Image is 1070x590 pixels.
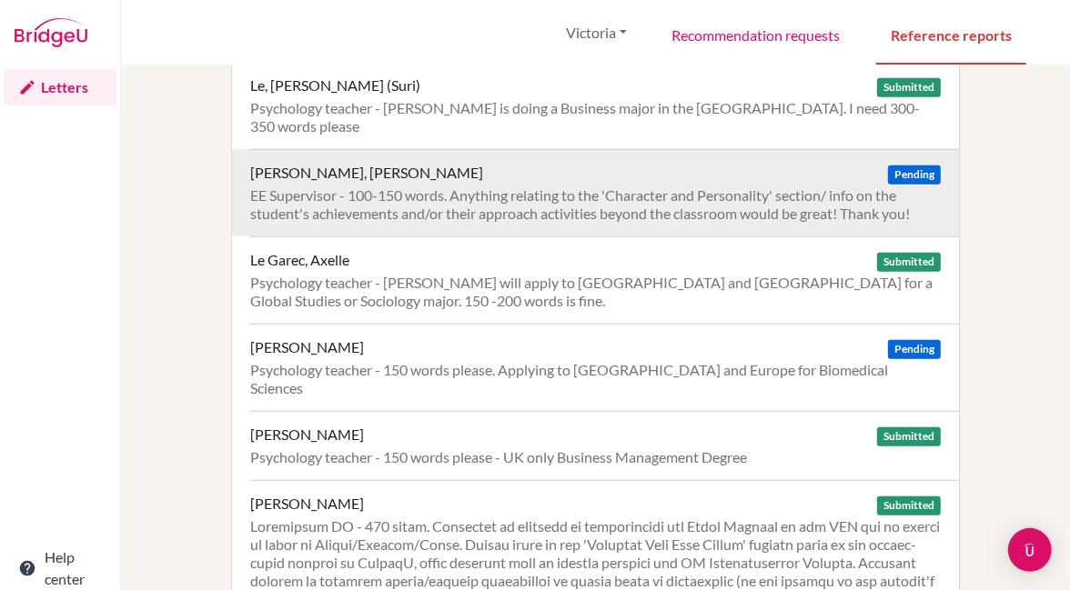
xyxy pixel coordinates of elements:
[250,411,959,480] a: [PERSON_NAME] Submitted Psychology teacher - 150 words please - UK only Business Management Degree
[4,550,116,586] a: Help center
[877,496,941,515] span: Submitted
[250,62,959,149] a: Le, [PERSON_NAME] (Suri) Submitted Psychology teacher - [PERSON_NAME] is doing a Business major i...
[250,338,364,356] div: [PERSON_NAME]
[15,18,87,47] img: Bridge-U
[250,149,959,236] a: [PERSON_NAME], [PERSON_NAME] Pending EE Supervisor - 100-150 words. Anything relating to the 'Cha...
[877,253,941,272] span: Submitted
[250,99,941,135] div: Psychology teacher - [PERSON_NAME] is doing a Business major in the [GEOGRAPHIC_DATA]. I need 300...
[888,340,941,359] span: Pending
[250,448,941,466] div: Psychology teacher - 150 words please - UK only Business Management Degree
[250,251,349,269] div: Le Garec, Axelle
[250,236,959,324] a: Le Garec, Axelle Submitted Psychology teacher - [PERSON_NAME] will apply to [GEOGRAPHIC_DATA] and...
[877,78,941,97] span: Submitted
[250,186,941,223] div: EE Supervisor - 100-150 words. Anything relating to the 'Character and Personality' section/ info...
[250,495,364,513] div: [PERSON_NAME]
[250,361,941,397] div: Psychology teacher - 150 words please. Applying to [GEOGRAPHIC_DATA] and Europe for Biomedical Sc...
[250,76,420,95] div: Le, [PERSON_NAME] (Suri)
[876,3,1026,65] a: Reference reports
[877,427,941,446] span: Submitted
[4,69,116,105] a: Letters
[1008,528,1052,572] div: Open Intercom Messenger
[250,274,941,310] div: Psychology teacher - [PERSON_NAME] will apply to [GEOGRAPHIC_DATA] and [GEOGRAPHIC_DATA] for a Gl...
[250,324,959,411] a: [PERSON_NAME] Pending Psychology teacher - 150 words please. Applying to [GEOGRAPHIC_DATA] and Eu...
[250,425,364,444] div: [PERSON_NAME]
[250,164,483,182] div: [PERSON_NAME], [PERSON_NAME]
[888,165,941,185] span: Pending
[558,15,635,50] button: Victoria
[657,3,854,65] a: Recommendation requests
